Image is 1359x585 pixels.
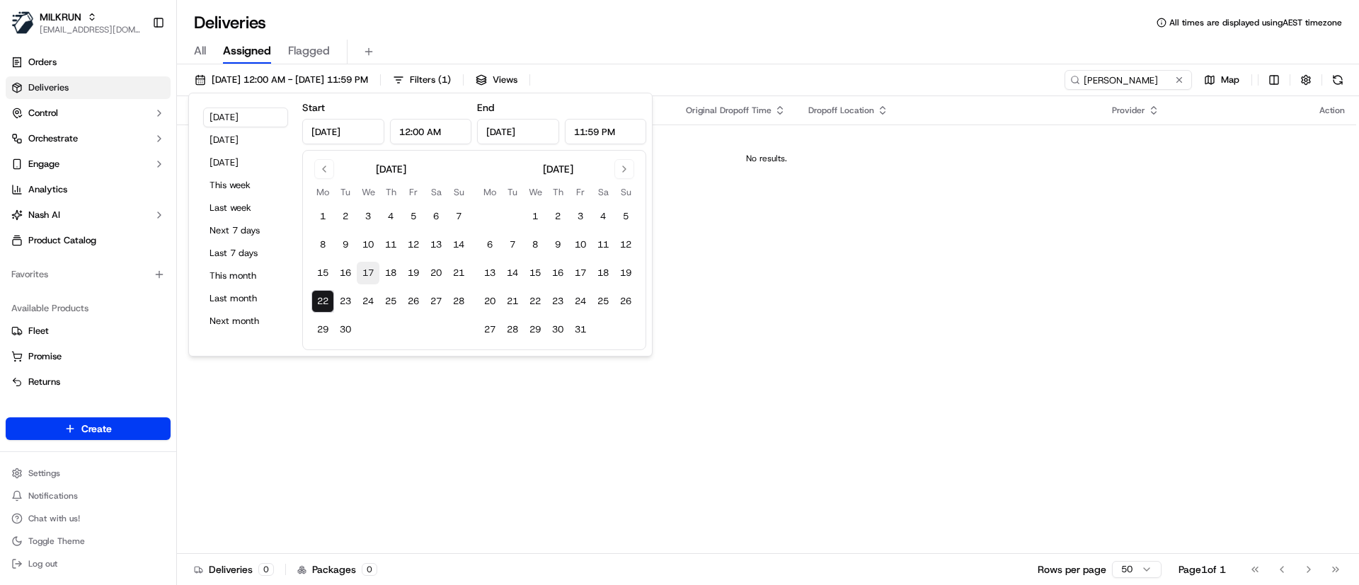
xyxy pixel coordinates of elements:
button: 12 [614,233,637,256]
button: 6 [425,205,447,228]
a: Analytics [6,178,171,201]
span: Orders [28,56,57,69]
button: Next 7 days [203,221,288,241]
button: Control [6,102,171,124]
button: Chat with us! [6,509,171,528]
button: 14 [501,262,524,284]
div: No results. [183,153,1351,164]
span: [DATE] 12:00 AM - [DATE] 11:59 PM [212,74,368,86]
button: 3 [569,205,592,228]
button: 23 [546,290,569,313]
span: Create [81,422,112,436]
button: 25 [592,290,614,313]
span: Deliveries [28,81,69,94]
span: Log out [28,558,57,569]
button: 24 [357,290,379,313]
span: Analytics [28,183,67,196]
span: Nash AI [28,209,60,221]
button: 1 [524,205,546,228]
span: Provider [1112,105,1145,116]
th: Monday [478,185,501,199]
div: 0 [362,563,377,576]
span: All times are displayed using AEST timezone [1169,17,1342,28]
input: Date [302,119,384,144]
button: Engage [6,153,171,175]
button: 30 [334,318,357,341]
div: Action [1319,105,1345,116]
button: 27 [425,290,447,313]
th: Wednesday [357,185,379,199]
button: 26 [402,290,425,313]
th: Saturday [425,185,447,199]
button: Create [6,417,171,440]
button: MILKRUN [40,10,81,24]
label: End [477,101,494,114]
button: Go to next month [614,159,634,179]
h1: Deliveries [194,11,266,34]
button: 13 [425,233,447,256]
span: ( 1 ) [438,74,451,86]
button: 7 [447,205,470,228]
button: Next month [203,311,288,331]
button: 26 [614,290,637,313]
button: 2 [334,205,357,228]
span: Flagged [288,42,330,59]
button: 10 [357,233,379,256]
p: Rows per page [1038,562,1106,577]
button: 27 [478,318,501,341]
input: Type to search [1065,70,1192,90]
div: [DATE] [543,162,573,176]
th: Tuesday [334,185,357,199]
span: Chat with us! [28,513,80,524]
button: Refresh [1328,70,1348,90]
button: Go to previous month [314,159,334,179]
button: 25 [379,290,402,313]
div: Page 1 of 1 [1179,562,1226,577]
button: Settings [6,463,171,483]
button: 28 [447,290,470,313]
div: 0 [258,563,274,576]
span: Filters [410,74,451,86]
th: Thursday [546,185,569,199]
th: Sunday [447,185,470,199]
span: Map [1221,74,1239,86]
button: 4 [592,205,614,228]
input: Time [565,119,647,144]
button: 19 [402,262,425,284]
button: 21 [447,262,470,284]
button: Last week [203,198,288,218]
button: 31 [569,318,592,341]
a: Deliveries [6,76,171,99]
button: 20 [425,262,447,284]
button: 2 [546,205,569,228]
span: Returns [28,376,60,388]
span: Notifications [28,490,78,502]
button: 9 [546,233,569,256]
button: [EMAIL_ADDRESS][DOMAIN_NAME] [40,24,141,35]
span: Settings [28,468,60,479]
button: 15 [524,262,546,284]
div: Packages [297,562,377,577]
button: Toggle Theme [6,531,171,551]
button: 9 [334,233,357,256]
th: Saturday [592,185,614,199]
button: Promise [6,345,171,368]
button: 30 [546,318,569,341]
span: Original Dropoff Time [686,105,772,116]
th: Friday [569,185,592,199]
button: 4 [379,205,402,228]
button: Last 7 days [203,243,288,263]
button: 10 [569,233,592,256]
button: 1 [311,205,334,228]
button: Orchestrate [6,127,171,150]
a: Fleet [11,325,165,337]
button: 5 [402,205,425,228]
button: Nash AI [6,204,171,226]
button: Views [469,70,524,90]
button: [DATE] [203,130,288,150]
button: 18 [379,262,402,284]
button: 17 [357,262,379,284]
button: 20 [478,290,501,313]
